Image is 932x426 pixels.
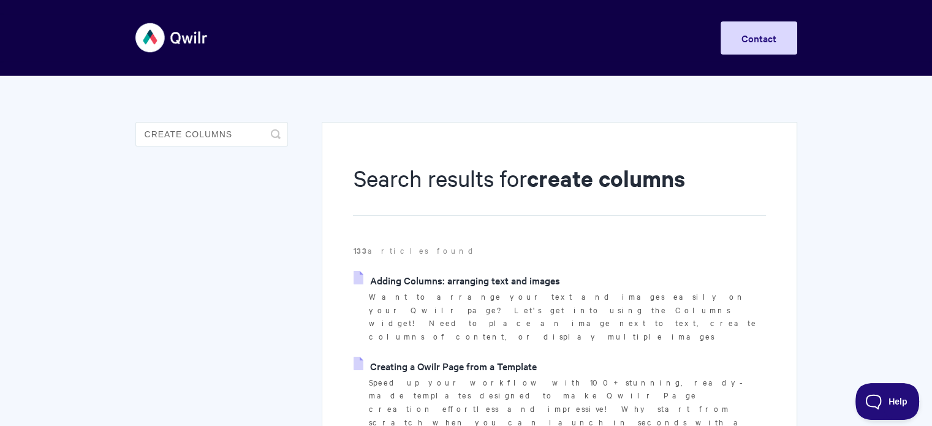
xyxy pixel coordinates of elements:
[354,357,536,375] a: Creating a Qwilr Page from a Template
[526,163,684,193] strong: create columns
[353,244,765,257] p: articles found
[354,271,559,289] a: Adding Columns: arranging text and images
[135,15,208,61] img: Qwilr Help Center
[855,383,920,420] iframe: Toggle Customer Support
[368,290,765,343] p: Want to arrange your text and images easily on your Qwilr page? Let's get into using the Columns ...
[135,122,288,146] input: Search
[353,162,765,216] h1: Search results for
[721,21,797,55] a: Contact
[353,245,367,256] strong: 133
